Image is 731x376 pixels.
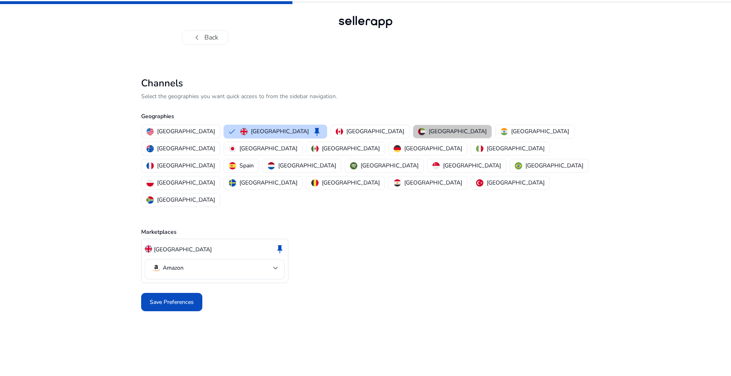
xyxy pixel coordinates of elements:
[418,128,425,135] img: ae.svg
[487,144,545,153] p: [GEOGRAPHIC_DATA]
[141,293,202,311] button: Save Preferences
[336,128,343,135] img: ca.svg
[192,33,202,42] span: chevron_left
[311,145,319,152] img: mx.svg
[525,161,583,170] p: [GEOGRAPHIC_DATA]
[350,162,357,169] img: sa.svg
[151,263,161,273] img: amazon.svg
[157,144,215,153] p: [GEOGRAPHIC_DATA]
[501,128,508,135] img: in.svg
[229,179,236,187] img: se.svg
[432,162,440,169] img: sg.svg
[487,178,545,187] p: [GEOGRAPHIC_DATA]
[229,145,236,152] img: jp.svg
[443,161,501,170] p: [GEOGRAPHIC_DATA]
[361,161,419,170] p: [GEOGRAPHIC_DATA]
[141,112,590,121] p: Geographies
[394,179,401,187] img: eg.svg
[511,127,569,136] p: [GEOGRAPHIC_DATA]
[150,298,194,306] span: Save Preferences
[157,127,215,136] p: [GEOGRAPHIC_DATA]
[515,162,522,169] img: br.svg
[404,178,462,187] p: [GEOGRAPHIC_DATA]
[268,162,275,169] img: nl.svg
[229,162,236,169] img: es.svg
[163,264,184,272] p: Amazon
[146,128,154,135] img: us.svg
[240,128,248,135] img: uk.svg
[239,161,254,170] p: Spain
[404,144,462,153] p: [GEOGRAPHIC_DATA]
[322,178,380,187] p: [GEOGRAPHIC_DATA]
[251,127,309,136] p: [GEOGRAPHIC_DATA]
[141,92,590,101] p: Select the geographies you want quick access to from the sidebar navigation.
[311,179,319,187] img: be.svg
[157,161,215,170] p: [GEOGRAPHIC_DATA]
[141,77,590,89] h2: Channels
[157,196,215,204] p: [GEOGRAPHIC_DATA]
[275,244,285,254] span: keep
[182,30,228,45] button: chevron_leftBack
[141,228,590,236] p: Marketplaces
[146,162,154,169] img: fr.svg
[146,145,154,152] img: au.svg
[154,245,212,254] p: [GEOGRAPHIC_DATA]
[278,161,336,170] p: [GEOGRAPHIC_DATA]
[322,144,380,153] p: [GEOGRAPHIC_DATA]
[145,245,152,253] img: uk.svg
[239,178,297,187] p: [GEOGRAPHIC_DATA]
[157,178,215,187] p: [GEOGRAPHIC_DATA]
[239,144,297,153] p: [GEOGRAPHIC_DATA]
[146,196,154,204] img: za.svg
[312,127,322,136] span: keep
[429,127,487,136] p: [GEOGRAPHIC_DATA]
[346,127,404,136] p: [GEOGRAPHIC_DATA]
[394,145,401,152] img: de.svg
[476,179,483,187] img: tr.svg
[476,145,483,152] img: it.svg
[146,179,154,187] img: pl.svg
